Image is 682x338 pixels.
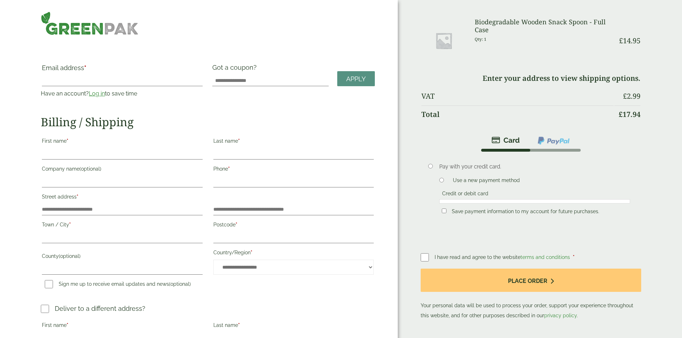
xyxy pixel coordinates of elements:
label: Save payment information to my account for future purchases. [449,209,602,216]
abbr: required [238,138,240,144]
h2: Billing / Shipping [41,115,375,129]
a: terms and conditions [521,254,570,260]
label: Country/Region [213,248,374,260]
img: Placeholder [421,18,466,63]
abbr: required [77,194,78,200]
bdi: 2.99 [623,91,640,101]
label: First name [42,320,202,332]
p: Have an account? to save time [41,89,203,98]
abbr: required [84,64,86,72]
p: Pay with your credit card. [439,163,630,171]
label: Email address [42,65,202,75]
label: Company name [42,164,202,176]
label: Last name [213,320,374,332]
span: Apply [346,75,366,83]
th: VAT [421,88,613,105]
label: County [42,251,202,263]
h3: Biodegradable Wooden Snack Spoon - Full Case [475,18,613,34]
abbr: required [251,250,252,255]
abbr: required [69,222,71,227]
label: Use a new payment method [450,177,523,185]
label: Phone [213,164,374,176]
label: Got a coupon? [212,64,260,75]
abbr: required [238,322,240,328]
small: Qty: 1 [475,36,487,42]
img: ppcp-gateway.png [537,136,570,145]
label: Postcode [213,220,374,232]
abbr: required [67,138,68,144]
img: GreenPak Supplies [41,11,139,35]
label: Sign me up to receive email updates and news [42,281,194,289]
label: Town / City [42,220,202,232]
label: First name [42,136,202,148]
bdi: 17.94 [619,109,640,119]
input: Sign me up to receive email updates and news(optional) [45,280,53,288]
span: £ [619,109,623,119]
img: stripe.png [492,136,520,144]
abbr: required [573,254,575,260]
a: privacy policy [544,313,577,318]
span: (optional) [79,166,101,172]
label: Last name [213,136,374,148]
span: £ [623,91,627,101]
bdi: 14.95 [619,36,640,45]
a: Log in [89,90,105,97]
label: Credit or debit card [439,191,491,199]
a: Apply [337,71,375,87]
abbr: required [228,166,230,172]
button: Place order [421,269,641,292]
label: Street address [42,192,202,204]
td: Enter your address to view shipping options. [421,70,640,87]
span: £ [619,36,623,45]
th: Total [421,106,613,123]
span: I have read and agree to the website [435,254,571,260]
p: Your personal data will be used to process your order, support your experience throughout this we... [421,269,641,320]
span: (optional) [169,281,191,287]
abbr: required [236,222,237,227]
span: (optional) [59,253,81,259]
abbr: required [67,322,68,328]
p: Deliver to a different address? [55,304,145,313]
